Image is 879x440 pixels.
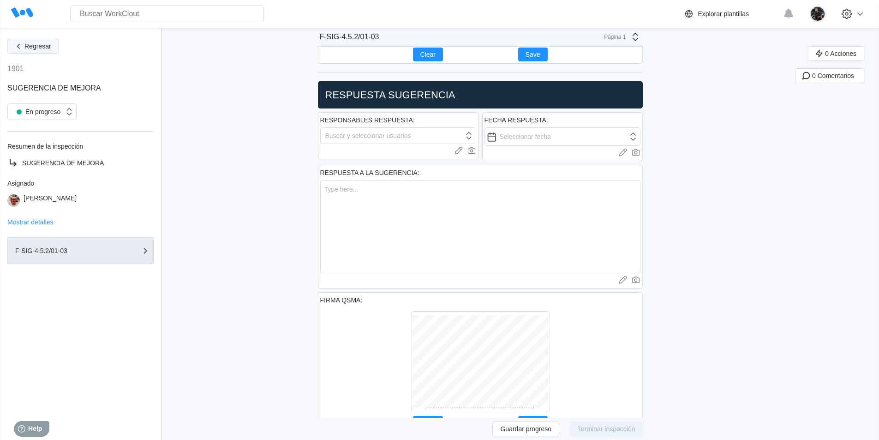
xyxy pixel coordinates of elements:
div: RESPONSABLES RESPUESTA: [320,116,415,124]
button: Regresar [7,39,59,54]
span: Clear [420,51,436,58]
button: Guardar progreso [492,422,559,436]
div: Explorar plantillas [698,10,749,18]
div: RESPUESTA A LA SUGERENCIA: [320,169,419,176]
div: F-SIG-4.5.2/01-03 [15,247,108,254]
button: Mostrar detalles [7,219,54,225]
span: 0 Comentarios [812,72,854,79]
span: Regresar [24,43,51,49]
input: Buscar WorkClout [70,6,264,22]
button: Clear [413,48,443,61]
div: [PERSON_NAME] [24,194,77,207]
div: En progreso [12,105,60,118]
a: SUGERENCIA DE MEJORA [7,157,154,169]
span: Terminar inspección [578,426,635,432]
h2: RESPUESTA SUGERENCIA [322,89,639,102]
span: SUGERENCIA DE MEJORA [22,159,104,167]
div: Página 1 [603,34,626,40]
a: Explorar plantillas [683,8,779,19]
div: FECHA RESPUESTA: [484,116,548,124]
img: 2a7a337f-28ec-44a9-9913-8eaa51124fce.jpg [810,6,825,22]
span: SUGERENCIA DE MEJORA [7,84,101,92]
button: Save [518,416,548,430]
button: Clear [413,416,443,430]
div: 1901 [7,65,24,73]
div: Buscar y seleccionar usuarios [325,132,411,139]
span: Save [526,51,540,58]
div: Asignado [7,180,154,187]
button: F-SIG-4.5.2/01-03 [7,237,154,264]
button: Save [518,48,548,61]
button: Terminar inspección [570,422,643,436]
span: Guardar progreso [500,426,551,432]
div: F-SIG-4.5.2/01-03 [320,33,379,41]
div: FIRMA QSMA: [320,296,363,304]
span: 0 Acciones [825,50,856,57]
button: 0 Comentarios [795,68,864,83]
div: Resumen de la inspección [7,143,154,150]
button: 0 Acciones [808,46,864,61]
input: Seleccionar fecha [484,127,640,146]
img: 1649784479546.jpg [7,194,20,207]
